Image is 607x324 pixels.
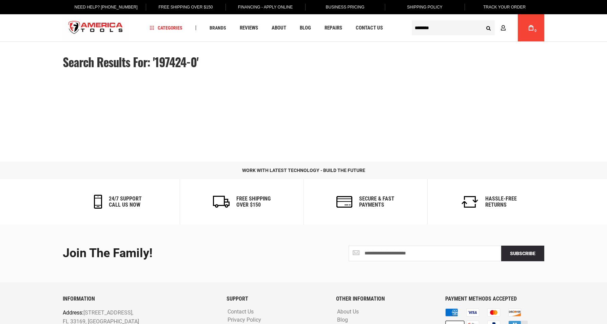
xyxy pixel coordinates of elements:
[510,251,535,256] span: Subscribe
[325,25,342,31] span: Repairs
[226,317,263,323] a: Privacy Policy
[359,196,394,208] h6: secure & fast payments
[147,23,185,33] a: Categories
[210,25,226,30] span: Brands
[321,23,345,33] a: Repairs
[300,25,311,31] span: Blog
[207,23,229,33] a: Brands
[63,309,83,316] span: Address:
[336,296,435,302] h6: OTHER INFORMATION
[272,25,286,31] span: About
[63,247,298,260] div: Join the Family!
[485,196,517,208] h6: Hassle-Free Returns
[150,25,182,30] span: Categories
[353,23,386,33] a: Contact Us
[237,23,261,33] a: Reviews
[445,296,544,302] h6: PAYMENT METHODS ACCEPTED
[335,309,360,315] a: About Us
[63,53,198,71] span: Search results for: '197424-0'
[335,317,350,323] a: Blog
[501,246,544,261] button: Subscribe
[534,29,536,33] span: 0
[482,21,495,34] button: Search
[63,15,129,41] a: store logo
[226,309,255,315] a: Contact Us
[356,25,383,31] span: Contact Us
[109,196,142,208] h6: 24/7 support call us now
[525,14,537,41] a: 0
[236,196,271,208] h6: Free Shipping Over $150
[407,5,443,9] span: Shipping Policy
[63,15,129,41] img: America Tools
[269,23,289,33] a: About
[297,23,314,33] a: Blog
[63,296,216,302] h6: INFORMATION
[240,25,258,31] span: Reviews
[227,296,326,302] h6: SUPPORT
